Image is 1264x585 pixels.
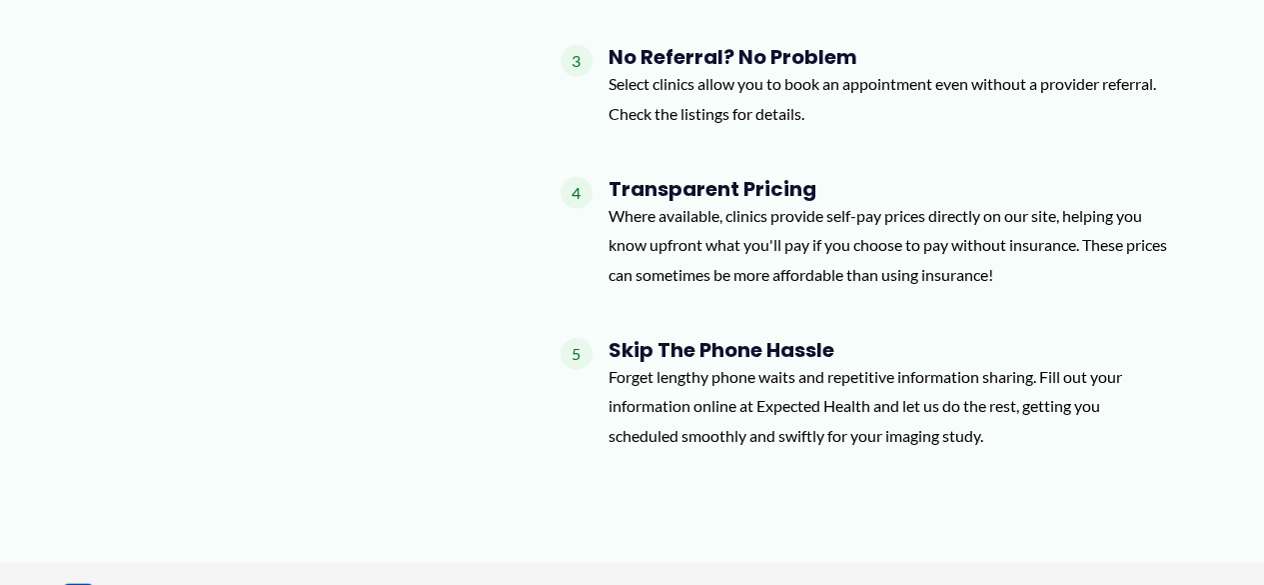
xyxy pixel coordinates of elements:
[609,362,1168,451] p: Forget lengthy phone waits and repetitive information sharing. Fill out your information online a...
[561,45,593,77] span: 3
[561,338,593,370] span: 5
[609,338,1168,362] h4: Skip the Phone Hassle
[609,45,1168,69] h4: No Referral? No Problem
[609,177,1168,201] h4: Transparent Pricing
[561,177,593,209] span: 4
[609,69,1168,128] p: Select clinics allow you to book an appointment even without a provider referral. Check the listi...
[609,201,1168,290] p: Where available, clinics provide self-pay prices directly on our site, helping you know upfront w...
